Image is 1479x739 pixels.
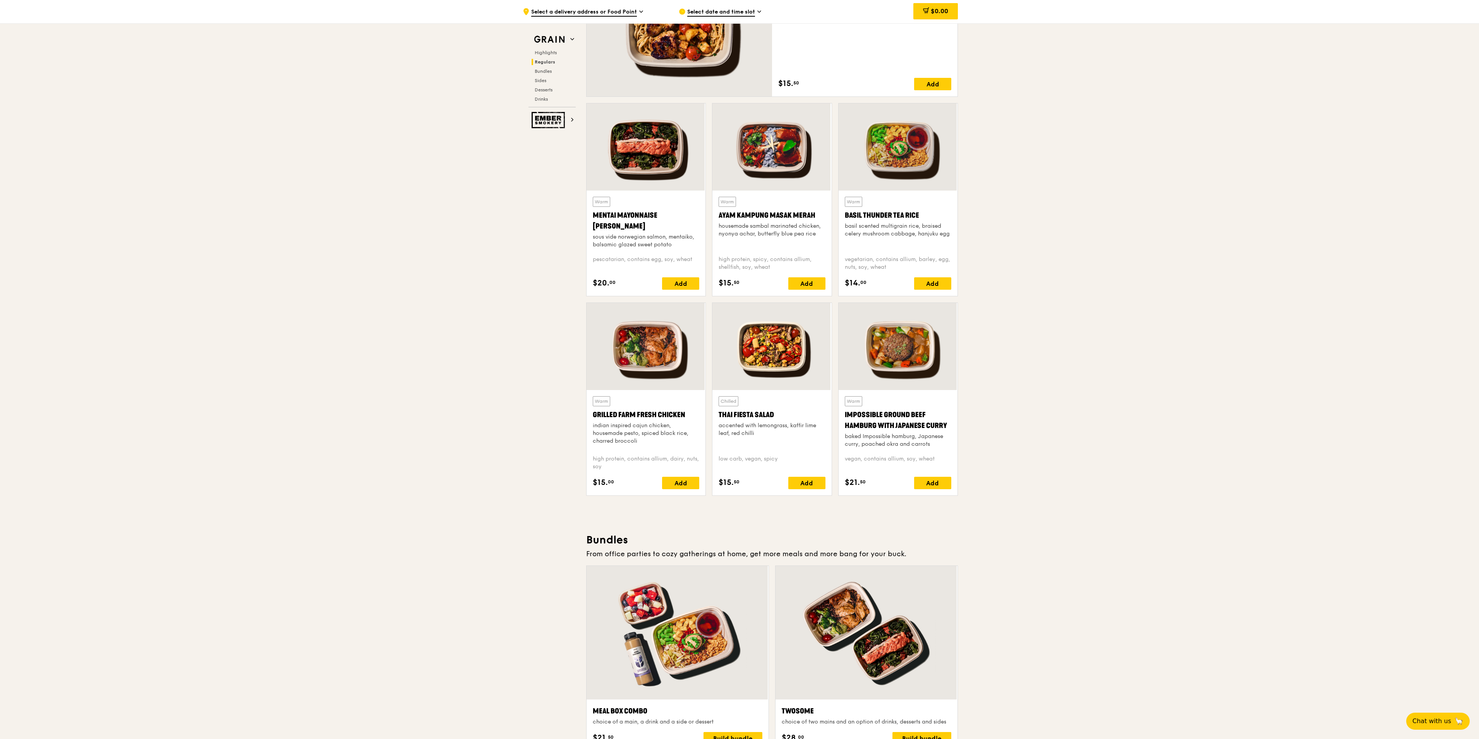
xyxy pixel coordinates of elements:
[531,8,637,17] span: Select a delivery address or Food Point
[734,479,739,485] span: 50
[793,80,799,86] span: 50
[593,477,608,488] span: $15.
[593,718,762,726] div: choice of a main, a drink and a side or dessert
[687,8,755,17] span: Select date and time slot
[535,87,552,93] span: Desserts
[593,455,699,471] div: high protein, contains allium, dairy, nuts, soy
[593,197,610,207] div: Warm
[608,479,614,485] span: 00
[719,422,825,437] div: accented with lemongrass, kaffir lime leaf, red chilli
[845,477,860,488] span: $21.
[593,422,699,445] div: indian inspired cajun chicken, housemade pesto, spiced black rice, charred broccoli
[586,533,958,547] h3: Bundles
[609,279,616,285] span: 00
[593,233,699,249] div: sous vide norwegian salmon, mentaiko, balsamic glazed sweet potato
[845,210,951,221] div: Basil Thunder Tea Rice
[586,548,958,559] div: From office parties to cozy gatherings at home, get more meals and more bang for your buck.
[914,277,951,290] div: Add
[719,409,825,420] div: Thai Fiesta Salad
[593,277,609,289] span: $20.
[535,78,546,83] span: Sides
[719,277,734,289] span: $15.
[778,78,793,89] span: $15.
[719,197,736,207] div: Warm
[845,277,860,289] span: $14.
[845,433,951,448] div: baked Impossible hamburg, Japanese curry, poached okra and carrots
[535,96,548,102] span: Drinks
[845,222,951,238] div: basil scented multigrain rice, braised celery mushroom cabbage, hanjuku egg
[1406,713,1470,730] button: Chat with us🦙
[593,706,762,717] div: Meal Box Combo
[662,277,699,290] div: Add
[593,210,699,232] div: Mentai Mayonnaise [PERSON_NAME]
[719,222,825,238] div: housemade sambal marinated chicken, nyonya achar, butterfly blue pea rice
[845,396,862,406] div: Warm
[931,7,948,15] span: $0.00
[532,33,567,46] img: Grain web logo
[535,50,557,55] span: Highlights
[845,256,951,271] div: vegetarian, contains allium, barley, egg, nuts, soy, wheat
[782,718,951,726] div: choice of two mains and an option of drinks, desserts and sides
[535,59,555,65] span: Regulars
[719,455,825,471] div: low carb, vegan, spicy
[719,256,825,271] div: high protein, spicy, contains allium, shellfish, soy, wheat
[1412,717,1451,726] span: Chat with us
[788,477,825,489] div: Add
[719,396,738,406] div: Chilled
[845,409,951,431] div: Impossible Ground Beef Hamburg with Japanese Curry
[1454,717,1464,726] span: 🦙
[914,78,951,90] div: Add
[532,112,567,128] img: Ember Smokery web logo
[535,69,552,74] span: Bundles
[914,477,951,489] div: Add
[662,477,699,489] div: Add
[593,256,699,271] div: pescatarian, contains egg, soy, wheat
[860,479,866,485] span: 50
[593,409,699,420] div: Grilled Farm Fresh Chicken
[719,210,825,221] div: Ayam Kampung Masak Merah
[593,396,610,406] div: Warm
[788,277,825,290] div: Add
[719,477,734,488] span: $15.
[845,455,951,471] div: vegan, contains allium, soy, wheat
[845,197,862,207] div: Warm
[782,706,951,717] div: Twosome
[860,279,866,285] span: 00
[734,279,739,285] span: 50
